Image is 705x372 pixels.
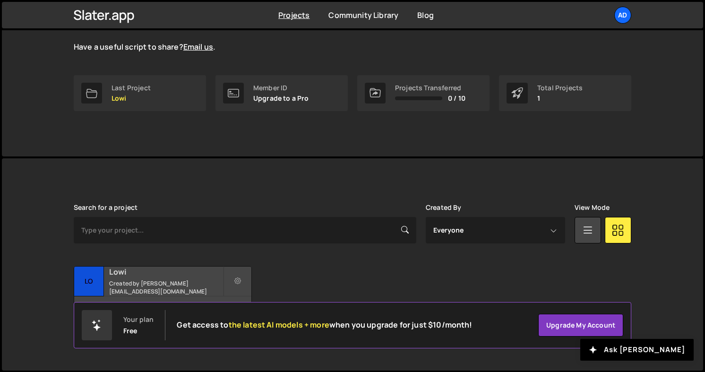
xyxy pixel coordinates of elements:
input: Type your project... [74,217,416,243]
p: Lowi [112,95,151,102]
a: Projects [278,10,310,20]
label: Created By [426,204,462,211]
label: View Mode [575,204,610,211]
label: Search for a project [74,204,138,211]
p: 1 [537,95,583,102]
a: Last Project Lowi [74,75,206,111]
div: Total Projects [537,84,583,92]
a: Lo Lowi Created by [PERSON_NAME][EMAIL_ADDRESS][DOMAIN_NAME] 1 page, last updated by [DATE] [74,266,252,325]
div: Free [123,327,138,335]
div: Lo [74,267,104,296]
div: 1 page, last updated by [DATE] [74,296,251,325]
h2: Get access to when you upgrade for just $10/month! [177,320,472,329]
p: Upgrade to a Pro [253,95,309,102]
button: Ask [PERSON_NAME] [580,339,694,361]
span: the latest AI models + more [229,320,329,330]
h2: Lowi [109,267,223,277]
div: Last Project [112,84,151,92]
div: Member ID [253,84,309,92]
div: Your plan [123,316,154,323]
p: The is live and growing. Explore the curated scripts to solve common Webflow issues with JavaScri... [74,10,414,52]
a: Email us [183,42,213,52]
div: Projects Transferred [395,84,465,92]
a: Community Library [328,10,398,20]
small: Created by [PERSON_NAME][EMAIL_ADDRESS][DOMAIN_NAME] [109,279,223,295]
a: Upgrade my account [538,314,623,337]
span: 0 / 10 [448,95,465,102]
a: Blog [417,10,434,20]
a: Ad [614,7,631,24]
